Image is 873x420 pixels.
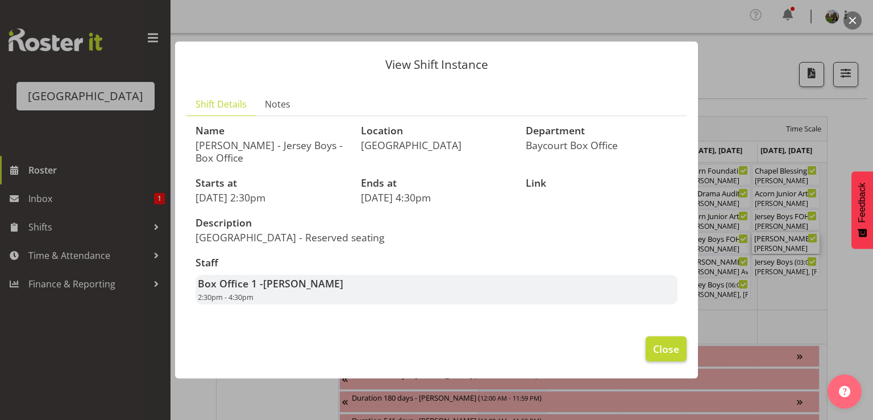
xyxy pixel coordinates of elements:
[526,125,677,137] h3: Department
[196,139,347,164] p: [PERSON_NAME] - Jersey Boys - Box Office
[857,183,867,223] span: Feedback
[361,125,513,137] h3: Location
[361,139,513,151] p: [GEOGRAPHIC_DATA]
[526,139,677,151] p: Baycourt Box Office
[646,336,687,361] button: Close
[196,191,347,204] p: [DATE] 2:30pm
[839,386,850,397] img: help-xxl-2.png
[361,191,513,204] p: [DATE] 4:30pm
[851,171,873,249] button: Feedback - Show survey
[198,277,343,290] strong: Box Office 1 -
[186,59,687,71] p: View Shift Instance
[361,178,513,189] h3: Ends at
[526,178,677,189] h3: Link
[196,257,677,269] h3: Staff
[265,97,290,111] span: Notes
[196,217,430,229] h3: Description
[263,277,343,290] span: [PERSON_NAME]
[653,341,679,356] span: Close
[196,178,347,189] h3: Starts at
[196,231,430,244] p: [GEOGRAPHIC_DATA] - Reserved seating
[196,125,347,137] h3: Name
[196,97,247,111] span: Shift Details
[198,292,253,302] span: 2:30pm - 4:30pm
